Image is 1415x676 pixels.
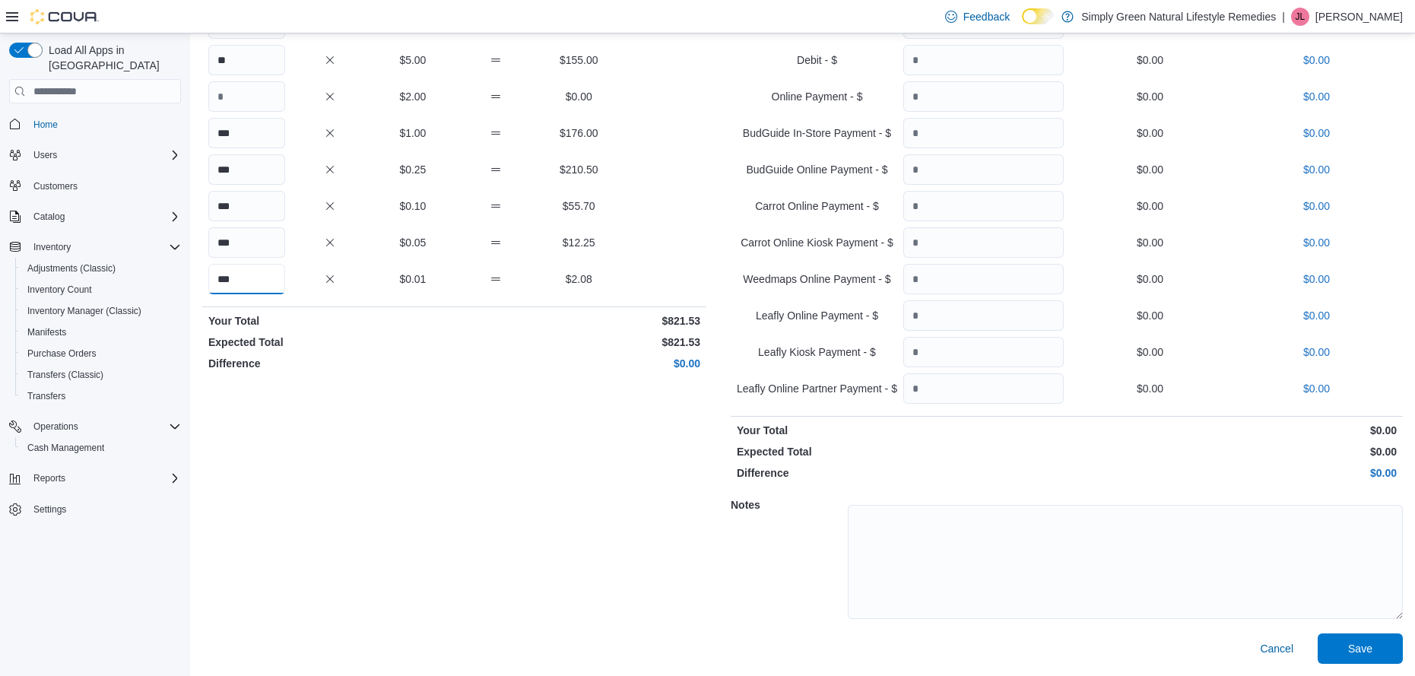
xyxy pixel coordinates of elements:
[737,465,1064,481] p: Difference
[21,344,103,363] a: Purchase Orders
[1236,198,1397,214] p: $0.00
[208,81,285,112] input: Quantity
[27,116,64,134] a: Home
[963,9,1010,24] span: Feedback
[21,323,181,341] span: Manifests
[27,176,181,195] span: Customers
[3,175,187,197] button: Customers
[1315,8,1403,26] p: [PERSON_NAME]
[3,113,187,135] button: Home
[3,468,187,489] button: Reports
[1070,52,1230,68] p: $0.00
[3,416,187,437] button: Operations
[15,279,187,300] button: Inventory Count
[1236,344,1397,360] p: $0.00
[27,442,104,454] span: Cash Management
[1022,24,1023,25] span: Dark Mode
[1236,52,1397,68] p: $0.00
[541,271,617,287] p: $2.08
[1070,271,1230,287] p: $0.00
[737,52,897,68] p: Debit - $
[208,264,285,294] input: Quantity
[27,326,66,338] span: Manifests
[208,335,452,350] p: Expected Total
[541,125,617,141] p: $176.00
[737,198,897,214] p: Carrot Online Payment - $
[903,227,1064,258] input: Quantity
[33,180,78,192] span: Customers
[3,236,187,258] button: Inventory
[15,322,187,343] button: Manifests
[903,81,1064,112] input: Quantity
[33,421,78,433] span: Operations
[33,211,65,223] span: Catalog
[27,262,116,275] span: Adjustments (Classic)
[374,271,451,287] p: $0.01
[903,118,1064,148] input: Quantity
[1070,344,1230,360] p: $0.00
[1070,162,1230,177] p: $0.00
[1236,271,1397,287] p: $0.00
[1070,465,1397,481] p: $0.00
[903,300,1064,331] input: Quantity
[903,337,1064,367] input: Quantity
[374,89,451,104] p: $2.00
[1070,423,1397,438] p: $0.00
[1318,633,1403,664] button: Save
[737,344,897,360] p: Leafly Kiosk Payment - $
[21,366,181,384] span: Transfers (Classic)
[1282,8,1285,26] p: |
[374,235,451,250] p: $0.05
[541,162,617,177] p: $210.50
[27,417,181,436] span: Operations
[21,302,181,320] span: Inventory Manager (Classic)
[737,271,897,287] p: Weedmaps Online Payment - $
[1236,308,1397,323] p: $0.00
[1070,381,1230,396] p: $0.00
[458,335,701,350] p: $821.53
[27,369,103,381] span: Transfers (Classic)
[21,302,148,320] a: Inventory Manager (Classic)
[15,258,187,279] button: Adjustments (Classic)
[1236,381,1397,396] p: $0.00
[1070,235,1230,250] p: $0.00
[1348,641,1372,656] span: Save
[208,118,285,148] input: Quantity
[374,125,451,141] p: $1.00
[1236,235,1397,250] p: $0.00
[737,162,897,177] p: BudGuide Online Payment - $
[21,281,98,299] a: Inventory Count
[21,344,181,363] span: Purchase Orders
[737,125,897,141] p: BudGuide In-Store Payment - $
[208,154,285,185] input: Quantity
[208,227,285,258] input: Quantity
[208,313,452,328] p: Your Total
[374,52,451,68] p: $5.00
[27,390,65,402] span: Transfers
[27,500,181,519] span: Settings
[737,89,897,104] p: Online Payment - $
[21,281,181,299] span: Inventory Count
[21,259,122,278] a: Adjustments (Classic)
[15,300,187,322] button: Inventory Manager (Classic)
[27,238,181,256] span: Inventory
[1070,198,1230,214] p: $0.00
[27,469,71,487] button: Reports
[15,343,187,364] button: Purchase Orders
[208,356,452,371] p: Difference
[33,472,65,484] span: Reports
[1296,8,1306,26] span: JL
[27,284,92,296] span: Inventory Count
[1070,89,1230,104] p: $0.00
[1260,641,1293,656] span: Cancel
[27,208,181,226] span: Catalog
[1022,8,1054,24] input: Dark Mode
[1070,444,1397,459] p: $0.00
[27,177,84,195] a: Customers
[737,444,1064,459] p: Expected Total
[541,89,617,104] p: $0.00
[27,305,141,317] span: Inventory Manager (Classic)
[1070,125,1230,141] p: $0.00
[15,437,187,459] button: Cash Management
[33,149,57,161] span: Users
